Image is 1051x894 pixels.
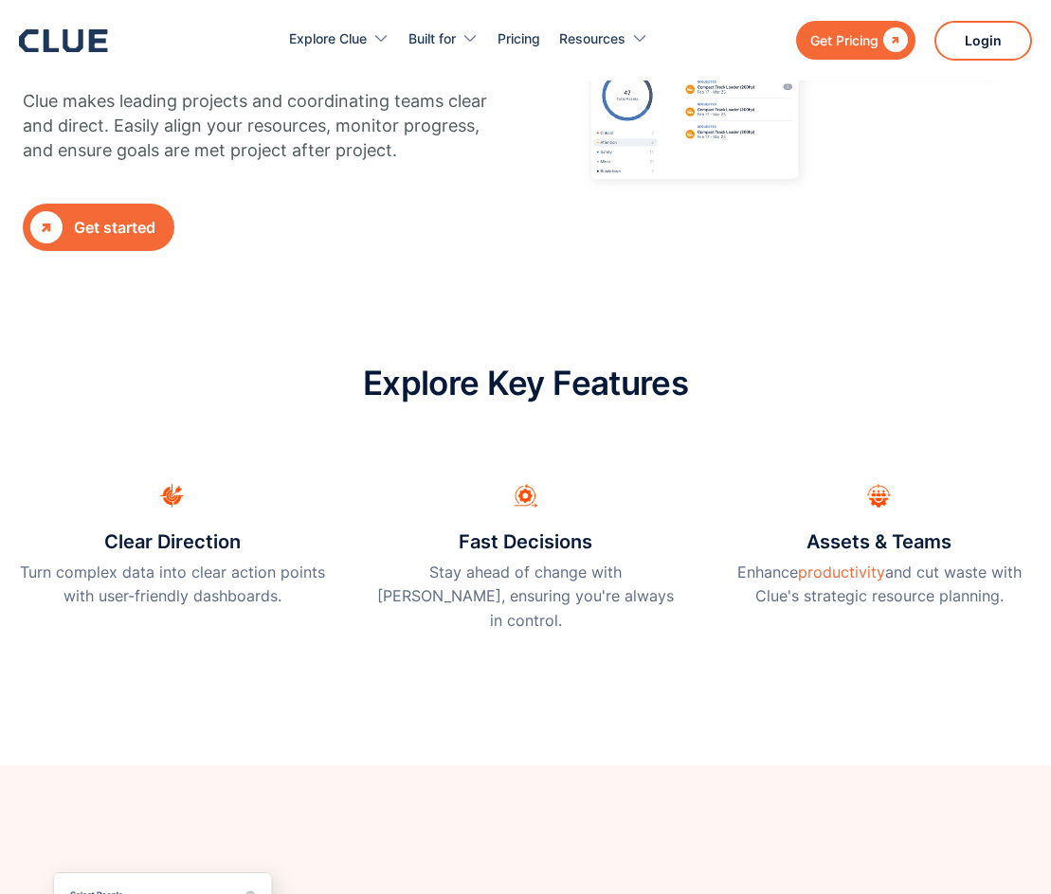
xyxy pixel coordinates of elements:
div: Get started [74,216,155,240]
div:  [879,28,908,52]
div: Explore Clue [289,9,367,69]
p: Clue makes leading projects and coordinating teams clear and direct. Easily align your resources,... [23,89,507,163]
div: Resources [559,9,648,69]
h3: Assets & Teams [806,527,951,556]
div: Explore Clue [289,9,390,69]
div: Built for [408,9,456,69]
p: Stay ahead of change with [PERSON_NAME], ensuring you're always in control. [372,561,679,633]
h3: Clear Direction [104,527,241,556]
a: Get Pricing [796,21,915,60]
img: strategic Target achievement icon [160,484,184,508]
h2: Explore Key Features [363,365,688,402]
a: productivity [798,563,885,581]
div:  [30,211,63,243]
div: Resources [559,9,625,69]
img: Team management process icon [867,484,891,508]
img: Agile process icon [514,484,537,508]
h3: Fast Decisions [459,527,592,556]
div: Built for [408,9,479,69]
div: Get Pricing [810,28,879,52]
a: Pricing [498,9,540,69]
a: Login [934,21,1032,61]
p: Turn complex data into clear action points with user-friendly dashboards. [19,561,325,608]
p: Enhance and cut waste with Clue's strategic resource planning. [726,561,1032,608]
a: Get started [23,204,174,251]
